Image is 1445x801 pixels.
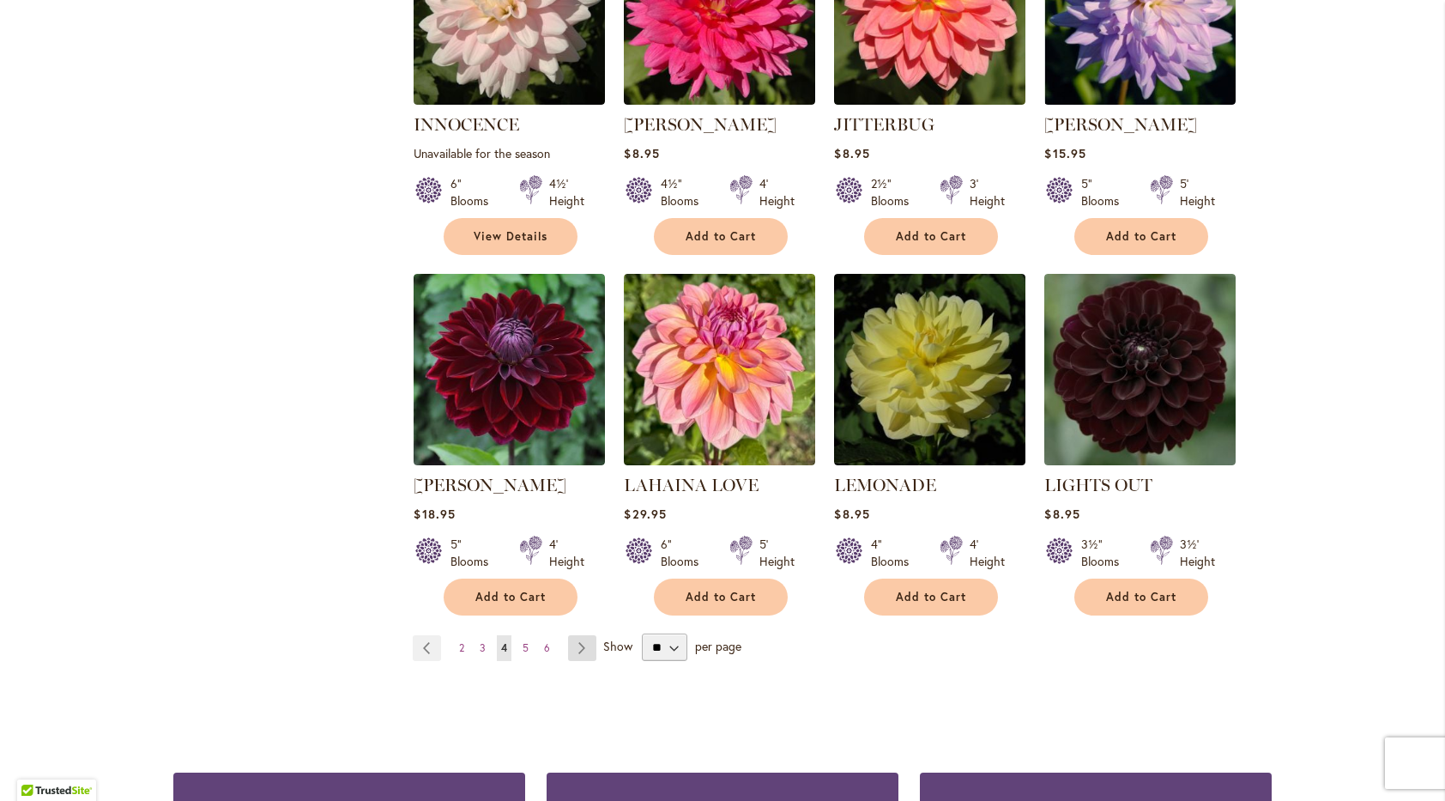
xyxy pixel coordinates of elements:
[549,175,584,209] div: 4½' Height
[759,536,795,570] div: 5' Height
[414,274,605,465] img: Kaisha Lea
[686,590,756,604] span: Add to Cart
[871,175,919,209] div: 2½" Blooms
[1180,536,1215,570] div: 3½' Height
[475,635,490,661] a: 3
[654,579,788,616] button: Add to Cart
[414,145,605,161] p: Unavailable for the season
[661,536,709,570] div: 6" Blooms
[455,635,469,661] a: 2
[414,506,455,522] span: $18.95
[970,536,1005,570] div: 4' Height
[871,536,919,570] div: 4" Blooms
[414,114,519,135] a: INNOCENCE
[695,638,741,654] span: per page
[1081,175,1129,209] div: 5" Blooms
[1044,452,1236,469] a: LIGHTS OUT
[896,229,966,244] span: Add to Cart
[1044,92,1236,108] a: JORDAN NICOLE
[1074,218,1208,255] button: Add to Cart
[624,114,777,135] a: [PERSON_NAME]
[1180,175,1215,209] div: 5' Height
[686,229,756,244] span: Add to Cart
[414,475,566,495] a: [PERSON_NAME]
[480,641,486,654] span: 3
[834,475,936,495] a: LEMONADE
[834,145,869,161] span: $8.95
[624,92,815,108] a: JENNA
[444,579,577,616] button: Add to Cart
[970,175,1005,209] div: 3' Height
[759,175,795,209] div: 4' Height
[834,452,1025,469] a: LEMONADE
[1044,506,1079,522] span: $8.95
[1074,579,1208,616] button: Add to Cart
[661,175,709,209] div: 4½" Blooms
[474,229,547,244] span: View Details
[1081,536,1129,570] div: 3½" Blooms
[896,590,966,604] span: Add to Cart
[544,641,550,654] span: 6
[834,506,869,522] span: $8.95
[624,475,759,495] a: LAHAINA LOVE
[603,638,632,654] span: Show
[834,92,1025,108] a: JITTERBUG
[624,274,815,465] img: LAHAINA LOVE
[1106,229,1176,244] span: Add to Cart
[459,641,464,654] span: 2
[624,506,666,522] span: $29.95
[834,114,934,135] a: JITTERBUG
[501,641,507,654] span: 4
[1044,145,1085,161] span: $15.95
[864,579,998,616] button: Add to Cart
[624,452,815,469] a: LAHAINA LOVE
[549,536,584,570] div: 4' Height
[414,452,605,469] a: Kaisha Lea
[540,635,554,661] a: 6
[654,218,788,255] button: Add to Cart
[475,590,546,604] span: Add to Cart
[13,740,61,788] iframe: Launch Accessibility Center
[523,641,529,654] span: 5
[624,145,659,161] span: $8.95
[444,218,577,255] a: View Details
[834,274,1025,465] img: LEMONADE
[450,175,499,209] div: 6" Blooms
[864,218,998,255] button: Add to Cart
[1044,475,1152,495] a: LIGHTS OUT
[518,635,533,661] a: 5
[1044,114,1197,135] a: [PERSON_NAME]
[1106,590,1176,604] span: Add to Cart
[414,92,605,108] a: INNOCENCE
[1044,274,1236,465] img: LIGHTS OUT
[450,536,499,570] div: 5" Blooms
